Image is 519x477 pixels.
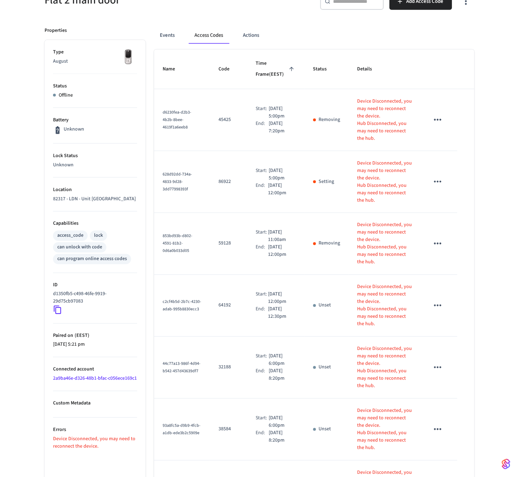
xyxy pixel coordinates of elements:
[269,167,296,182] p: [DATE] 5:00pm
[53,58,137,65] p: August
[256,58,296,80] span: Time Frame(EEST)
[57,232,83,240] div: access_code
[119,48,137,66] img: Yale Assure Touchscreen Wifi Smart Lock, Satin Nickel, Front
[53,48,137,56] p: Type
[73,332,89,339] span: ( EEST )
[256,291,268,306] div: Start:
[53,186,137,194] p: Location
[269,415,296,430] p: [DATE] 6:00pm
[163,171,192,192] span: 628d92dd-734a-4833-9d28-3dd77998393f
[163,423,200,436] span: 93a8fc5a-d9b9-4fcb-a1db-ede3b2c5909e
[502,459,511,470] img: SeamLogoGradient.69752ec5.svg
[256,182,268,197] div: End:
[218,116,239,123] p: 45425
[53,291,134,305] p: d1350fb5-c498-46fe-9919-29d75cb97083
[319,240,340,247] p: Removing
[268,291,296,306] p: [DATE] 12:00pm
[269,368,296,383] p: [DATE] 8:20pm
[357,430,413,452] p: Hub Disconnected, you may need to reconnect the hub.
[218,178,239,185] p: 86922
[256,368,269,383] div: End:
[163,109,191,130] span: d6230fea-d2b3-4b2b-8bee-4619f1a6eeb8
[268,229,296,244] p: [DATE] 11:00am
[319,116,340,123] p: Removing
[357,244,413,266] p: Hub Disconnected, you may need to reconnect the hub.
[189,27,229,44] button: Access Codes
[53,426,137,434] p: Errors
[256,229,268,244] div: Start:
[57,255,127,263] div: can program online access codes
[218,240,239,247] p: 59128
[53,400,137,407] p: Custom Metadata
[218,364,239,371] p: 32188
[256,415,269,430] div: Start:
[256,353,269,368] div: Start:
[53,332,137,340] p: Paired on
[53,341,137,349] p: [DATE] 5:21 pm
[154,27,180,44] button: Events
[256,244,268,259] div: End:
[163,64,184,75] span: Name
[357,368,413,390] p: Hub Disconnected, you may need to reconnect the hub.
[218,64,239,75] span: Code
[268,182,296,197] p: [DATE] 12:00pm
[94,232,103,240] div: lock
[237,27,265,44] button: Actions
[163,233,192,254] span: 853bd93b-d802-4591-81b2-0d6a0b033d05
[256,105,269,120] div: Start:
[256,430,269,444] div: End:
[357,345,413,368] p: Device Disconnected, you may need to reconnect the device.
[269,120,296,135] p: [DATE] 7:20pm
[154,27,474,44] div: ant example
[57,244,102,251] div: can unlock with code
[313,64,336,75] span: Status
[163,361,200,374] span: 44c77a13-986f-4d94-b542-457d43639df7
[357,182,413,204] p: Hub Disconnected, you may need to reconnect the hub.
[218,426,239,433] p: 38584
[357,64,381,75] span: Details
[53,282,137,289] p: ID
[357,283,413,306] p: Device Disconnected, you may need to reconnect the device.
[357,160,413,182] p: Device Disconnected, you may need to reconnect the device.
[357,407,413,430] p: Device Disconnected, you may need to reconnect the device.
[319,302,331,309] p: Unset
[256,167,269,182] div: Start:
[53,366,137,373] p: Connected account
[59,92,73,99] p: Offline
[319,426,331,433] p: Unset
[357,120,413,142] p: Hub Disconnected, you may need to reconnect the hub.
[64,126,84,133] p: Unknown
[319,178,334,185] p: Setting
[268,244,296,259] p: [DATE] 12:00pm
[53,375,137,382] a: 2a9ba46e-d326-48b1-bfac-c056ece169c1
[53,436,137,450] p: Device Disconnected, you may need to reconnect the device.
[45,27,67,34] p: Properties
[357,98,413,120] p: Device Disconnected, you may need to reconnect the device.
[357,306,413,328] p: Hub Disconnected, you may need to reconnect the hub.
[269,430,296,444] p: [DATE] 8:20pm
[357,222,413,244] p: Device Disconnected, you may need to reconnect the device.
[53,220,137,228] p: Capabilities
[256,306,268,321] div: End:
[269,353,296,368] p: [DATE] 6:00pm
[319,364,331,371] p: Unset
[269,105,296,120] p: [DATE] 5:00pm
[163,299,201,312] span: c2cf4b5d-2b7c-4230-adab-995b8830ecc3
[256,120,269,135] div: End:
[53,82,137,90] p: Status
[268,306,296,321] p: [DATE] 12:30pm
[53,152,137,160] p: Lock Status
[53,161,137,169] p: Unknown
[53,116,137,124] p: Battery
[53,195,137,203] p: 82317 - LDN - Unit [GEOGRAPHIC_DATA]
[218,302,239,309] p: 64192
